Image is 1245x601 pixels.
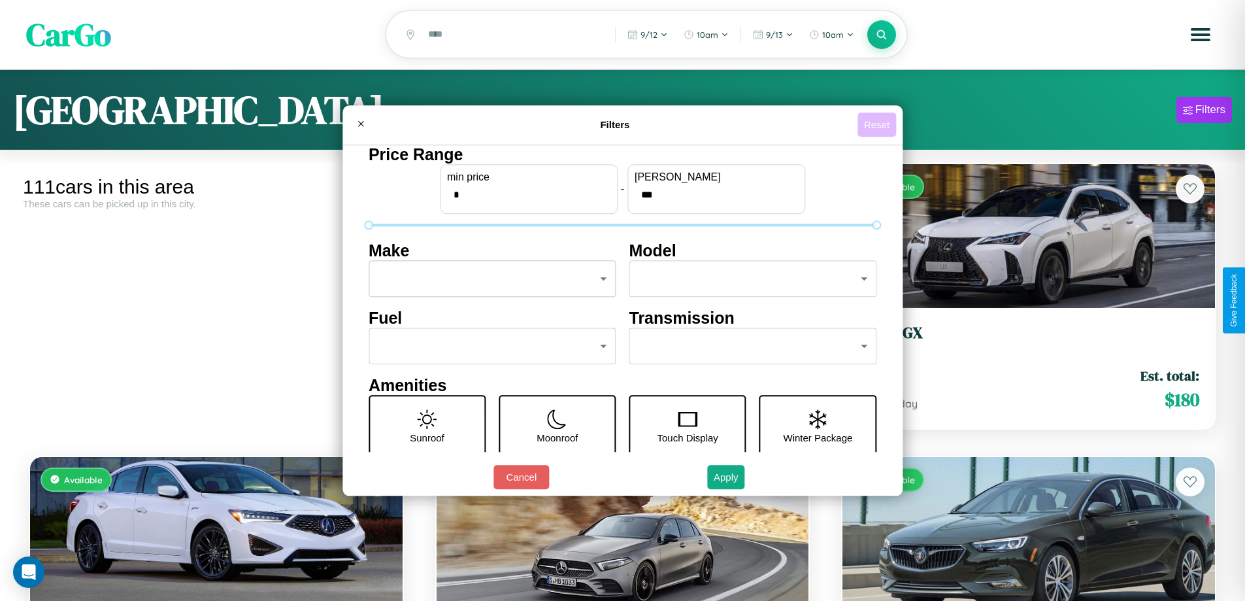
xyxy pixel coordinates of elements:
p: Moonroof [537,429,578,447]
h4: Filters [373,119,857,130]
button: Open menu [1182,16,1219,53]
span: / day [890,397,918,410]
span: 10am [697,29,718,40]
button: Reset [857,112,896,137]
label: min price [447,171,610,183]
h4: Price Range [369,145,876,164]
label: [PERSON_NAME] [635,171,798,183]
span: 9 / 12 [640,29,657,40]
button: Apply [707,465,745,489]
button: Filters [1176,97,1232,123]
h4: Make [369,241,616,260]
h4: Fuel [369,309,616,328]
span: 10am [822,29,844,40]
h4: Amenities [369,376,876,395]
div: Open Intercom Messenger [13,557,44,588]
button: 9/12 [621,24,674,45]
a: Lexus GX2022 [858,324,1199,356]
div: These cars can be picked up in this city. [23,198,410,209]
div: Filters [1195,103,1225,116]
h4: Model [629,241,877,260]
span: Est. total: [1140,366,1199,385]
div: Give Feedback [1229,274,1238,327]
span: 9 / 13 [766,29,783,40]
p: Winter Package [784,429,853,447]
button: 10am [677,24,735,45]
button: 9/13 [746,24,800,45]
h1: [GEOGRAPHIC_DATA] [13,83,384,137]
h3: Lexus GX [858,324,1199,343]
p: - [621,180,624,197]
button: 10am [803,24,861,45]
h4: Transmission [629,309,877,328]
span: $ 180 [1165,386,1199,413]
div: 111 cars in this area [23,176,410,198]
p: Touch Display [657,429,718,447]
p: Sunroof [410,429,444,447]
span: Available [64,474,103,485]
span: CarGo [26,13,111,56]
button: Cancel [493,465,549,489]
